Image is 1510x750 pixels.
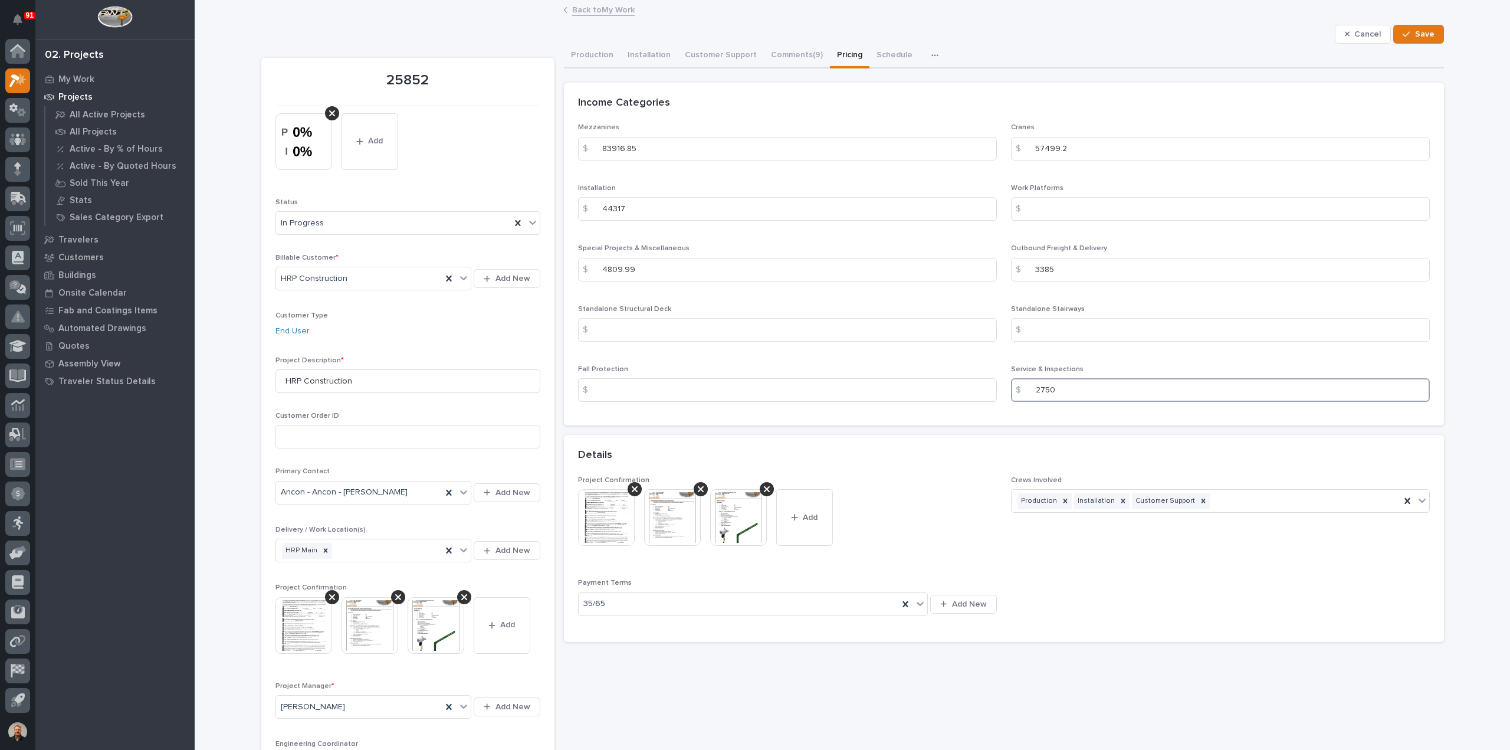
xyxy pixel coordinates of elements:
[474,269,540,288] button: Add New
[35,248,195,266] a: Customers
[495,487,530,498] span: Add New
[58,253,104,263] p: Customers
[578,97,670,110] h2: Income Categories
[58,341,90,352] p: Quotes
[275,357,344,364] span: Project Description
[1011,366,1084,373] span: Service & Inspections
[35,231,195,248] a: Travelers
[58,92,93,103] p: Projects
[275,683,334,690] span: Project Manager
[578,318,602,342] div: $
[5,7,30,32] button: Notifications
[45,209,195,225] a: Sales Category Export
[35,284,195,302] a: Onsite Calendar
[275,468,330,475] span: Primary Contact
[281,486,408,499] span: Ancon - Ancon - [PERSON_NAME]
[621,44,678,68] button: Installation
[830,44,869,68] button: Pricing
[572,2,635,16] a: Back toMy Work
[1335,25,1391,44] button: Cancel
[495,273,530,284] span: Add New
[275,312,328,319] span: Customer Type
[15,14,30,33] div: Notifications91
[58,74,94,85] p: My Work
[1011,306,1085,313] span: Standalone Stairways
[578,245,690,252] span: Special Projects & Miscellaneous
[35,70,195,88] a: My Work
[275,325,310,338] a: End User
[578,306,671,313] span: Standalone Structural Deck
[70,127,117,137] p: All Projects
[578,366,628,373] span: Fall Protection
[275,741,358,748] span: Engineering Coordinator
[578,124,619,131] span: Mezzanines
[35,337,195,355] a: Quotes
[578,477,649,484] span: Project Confirmation
[35,302,195,319] a: Fab and Coatings Items
[1017,493,1059,509] div: Production
[869,44,920,68] button: Schedule
[45,175,195,191] a: Sold This Year
[281,217,324,230] span: In Progress
[275,199,298,206] span: Status
[803,512,818,523] span: Add
[275,526,366,533] span: Delivery / Work Location(s)
[35,319,195,337] a: Automated Drawings
[1132,493,1197,509] div: Customer Support
[1011,318,1035,342] div: $
[495,545,530,556] span: Add New
[500,620,515,630] span: Add
[474,541,540,560] button: Add New
[678,44,764,68] button: Customer Support
[583,598,605,610] span: 35/65
[578,137,602,161] div: $
[578,197,602,221] div: $
[70,178,129,189] p: Sold This Year
[58,323,146,334] p: Automated Drawings
[45,140,195,157] a: Active - By % of Hours
[70,212,163,223] p: Sales Category Export
[45,123,195,140] a: All Projects
[70,110,145,120] p: All Active Projects
[474,697,540,716] button: Add New
[45,192,195,208] a: Stats
[275,584,347,591] span: Project Confirmation
[474,483,540,502] button: Add New
[45,49,104,62] div: 02. Projects
[281,701,345,713] span: [PERSON_NAME]
[35,266,195,284] a: Buildings
[1011,197,1035,221] div: $
[58,288,127,299] p: Onsite Calendar
[495,702,530,712] span: Add New
[97,6,132,28] img: Workspace Logo
[578,579,632,587] span: Payment Terms
[45,158,195,174] a: Active - By Quoted Hours
[70,195,92,206] p: Stats
[70,144,163,155] p: Active - By % of Hours
[1415,29,1434,40] span: Save
[1074,493,1117,509] div: Installation
[281,273,347,285] span: HRP Construction
[474,597,530,654] button: Add
[26,11,34,19] p: 91
[578,449,612,462] h2: Details
[1011,185,1063,192] span: Work Platforms
[1011,378,1035,402] div: $
[342,113,398,170] button: Add
[70,161,176,172] p: Active - By Quoted Hours
[1393,25,1443,44] button: Save
[1011,477,1062,484] span: Crews Involved
[45,106,195,123] a: All Active Projects
[930,595,996,614] button: Add New
[58,376,156,387] p: Traveler Status Details
[275,412,339,420] span: Customer Order ID
[5,719,30,744] button: users-avatar
[282,543,319,559] div: HRP Main
[1011,258,1035,281] div: $
[776,489,833,546] button: Add
[275,254,339,261] span: Billable Customer
[35,355,195,372] a: Assembly View
[35,372,195,390] a: Traveler Status Details
[58,359,120,369] p: Assembly View
[564,44,621,68] button: Production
